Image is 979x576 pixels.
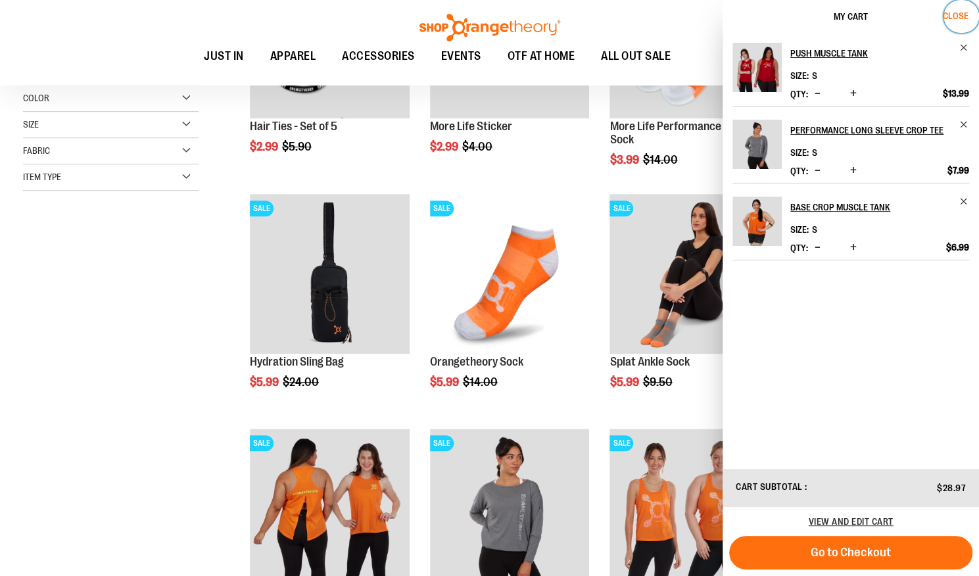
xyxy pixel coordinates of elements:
span: $13.99 [943,87,969,99]
a: Hydration Sling Bag [250,355,344,368]
span: $14.00 [642,153,679,166]
dt: Size [790,224,809,235]
a: Product image for Splat Ankle SockSALE [609,194,769,356]
span: S [812,224,817,235]
label: Qty [790,243,808,253]
span: $24.00 [283,375,321,389]
div: product [603,187,776,422]
span: $5.99 [430,375,461,389]
span: S [812,147,817,158]
span: Close [943,11,968,21]
button: Decrease product quantity [811,164,824,178]
button: Decrease product quantity [811,87,824,101]
span: ACCESSORIES [342,41,415,71]
span: S [812,70,817,81]
span: APPAREL [270,41,316,71]
span: $5.99 [609,375,640,389]
a: Base Crop Muscle Tank [732,197,782,254]
span: EVENTS [441,41,481,71]
span: Fabric [23,145,50,156]
a: Product image for Orangetheory SockSALE [430,194,590,356]
a: Hair Ties - Set of 5 [250,120,337,133]
a: Product image for Hydration Sling BagSALE [250,194,410,356]
span: $7.99 [947,164,969,176]
a: Push Muscle Tank [732,43,782,101]
a: Remove item [959,43,969,53]
dt: Size [790,147,809,158]
span: SALE [430,201,454,216]
a: Base Crop Muscle Tank [790,197,969,218]
dt: Size [790,70,809,81]
h2: Push Muscle Tank [790,43,951,64]
span: $2.99 [250,140,280,153]
img: Base Crop Muscle Tank [732,197,782,246]
button: Go to Checkout [729,536,972,569]
li: Product [732,106,969,183]
button: Increase product quantity [847,241,860,254]
a: Push Muscle Tank [790,43,969,64]
div: product [423,187,596,422]
li: Product [732,43,969,106]
h2: Base Crop Muscle Tank [790,197,951,218]
a: Performance Long Sleeve Crop Tee [732,120,782,178]
img: Product image for Hydration Sling Bag [250,194,410,354]
span: Item Type [23,172,61,182]
span: $4.00 [462,140,494,153]
a: More Life Sticker [430,120,512,133]
span: $28.97 [937,483,966,493]
span: Color [23,93,49,103]
h2: Performance Long Sleeve Crop Tee [790,120,951,141]
span: $2.99 [430,140,460,153]
button: Increase product quantity [847,164,860,178]
span: SALE [609,435,633,451]
span: SALE [250,201,274,216]
span: $5.99 [250,375,281,389]
span: Cart Subtotal [736,481,803,492]
img: Product image for Orangetheory Sock [430,194,590,354]
span: $9.50 [642,375,674,389]
a: Remove item [959,197,969,206]
li: Product [732,183,969,260]
a: View and edit cart [809,516,894,527]
span: SALE [250,435,274,451]
span: $6.99 [946,241,969,253]
span: SALE [430,435,454,451]
span: $5.90 [282,140,314,153]
a: Orangetheory Sock [430,355,523,368]
img: Product image for Splat Ankle Sock [609,194,769,354]
span: $3.99 [609,153,640,166]
img: Push Muscle Tank [732,43,782,92]
a: Splat Ankle Sock [609,355,689,368]
label: Qty [790,89,808,99]
img: Shop Orangetheory [418,14,562,41]
div: product [243,187,416,422]
a: Performance Long Sleeve Crop Tee [790,120,969,141]
img: Performance Long Sleeve Crop Tee [732,120,782,169]
button: Decrease product quantity [811,241,824,254]
span: Size [23,119,39,130]
span: ALL OUT SALE [601,41,671,71]
span: $14.00 [463,375,500,389]
span: JUST IN [204,41,244,71]
a: More Life Performance Ankle Sock [609,120,749,146]
button: Increase product quantity [847,87,860,101]
label: Qty [790,166,808,176]
a: Remove item [959,120,969,130]
span: OTF AT HOME [508,41,575,71]
span: My Cart [834,11,868,22]
span: Go to Checkout [811,545,891,560]
span: SALE [609,201,633,216]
